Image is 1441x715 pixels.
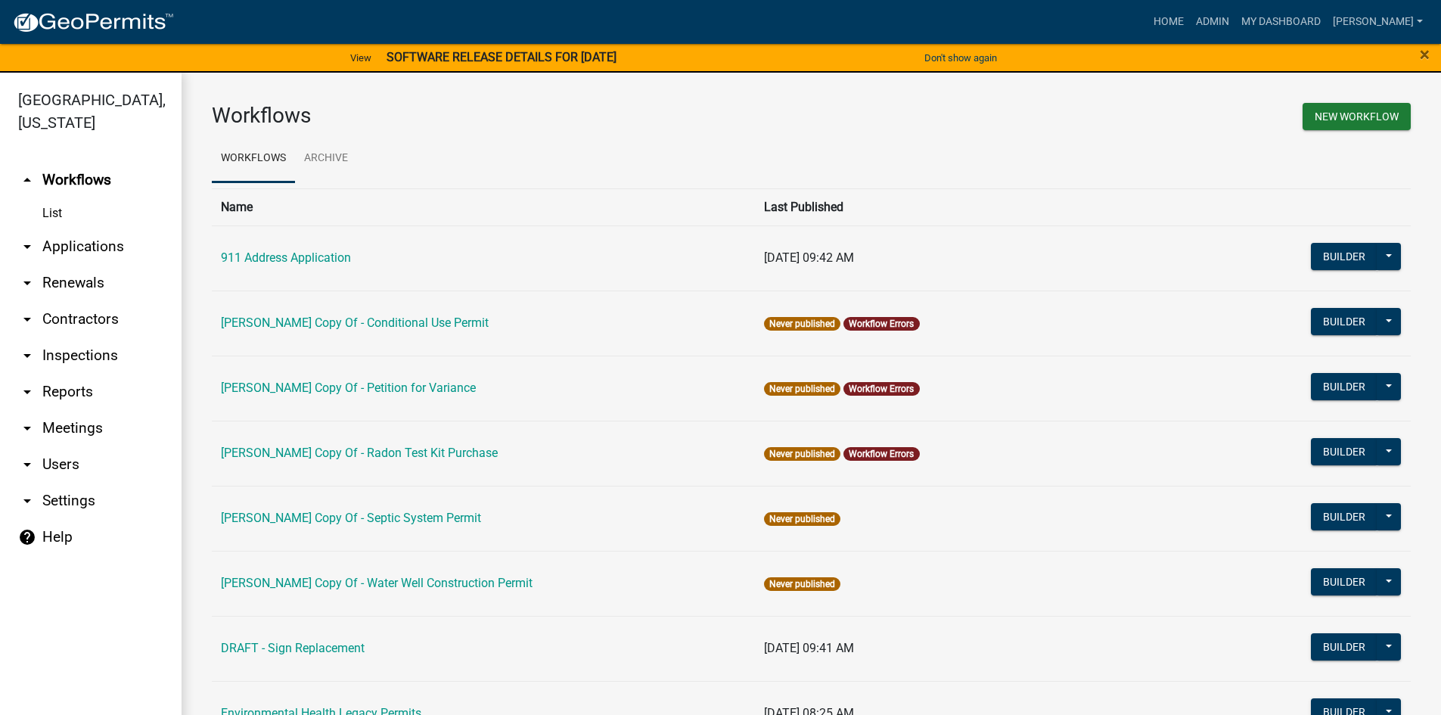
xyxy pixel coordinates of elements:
a: [PERSON_NAME] [1327,8,1429,36]
button: New Workflow [1303,103,1411,130]
th: Name [212,188,755,225]
i: arrow_drop_up [18,171,36,189]
a: Workflows [212,135,295,183]
a: [PERSON_NAME] Copy Of - Radon Test Kit Purchase [221,446,498,460]
i: arrow_drop_down [18,419,36,437]
a: My Dashboard [1235,8,1327,36]
i: arrow_drop_down [18,238,36,256]
i: help [18,528,36,546]
a: Home [1148,8,1190,36]
a: DRAFT - Sign Replacement [221,641,365,655]
button: Builder [1311,503,1377,530]
a: Workflow Errors [849,319,914,329]
button: Builder [1311,633,1377,661]
i: arrow_drop_down [18,455,36,474]
button: Builder [1311,243,1377,270]
i: arrow_drop_down [18,383,36,401]
button: Builder [1311,373,1377,400]
i: arrow_drop_down [18,274,36,292]
a: [PERSON_NAME] Copy Of - Petition for Variance [221,381,476,395]
a: Workflow Errors [849,449,914,459]
button: Builder [1311,308,1377,335]
a: [PERSON_NAME] Copy Of - Septic System Permit [221,511,481,525]
i: arrow_drop_down [18,492,36,510]
button: Builder [1311,568,1377,595]
span: [DATE] 09:41 AM [764,641,854,655]
span: Never published [764,447,840,461]
span: × [1420,44,1430,65]
button: Don't show again [918,45,1003,70]
strong: SOFTWARE RELEASE DETAILS FOR [DATE] [387,50,616,64]
span: [DATE] 09:42 AM [764,250,854,265]
th: Last Published [755,188,1230,225]
button: Builder [1311,438,1377,465]
i: arrow_drop_down [18,310,36,328]
a: View [344,45,377,70]
a: [PERSON_NAME] Copy Of - Water Well Construction Permit [221,576,533,590]
a: 911 Address Application [221,250,351,265]
span: Never published [764,382,840,396]
span: Never published [764,577,840,591]
a: Admin [1190,8,1235,36]
h3: Workflows [212,103,800,129]
a: Workflow Errors [849,384,914,394]
a: Archive [295,135,357,183]
i: arrow_drop_down [18,347,36,365]
span: Never published [764,317,840,331]
a: [PERSON_NAME] Copy Of - Conditional Use Permit [221,316,489,330]
button: Close [1420,45,1430,64]
span: Never published [764,512,840,526]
